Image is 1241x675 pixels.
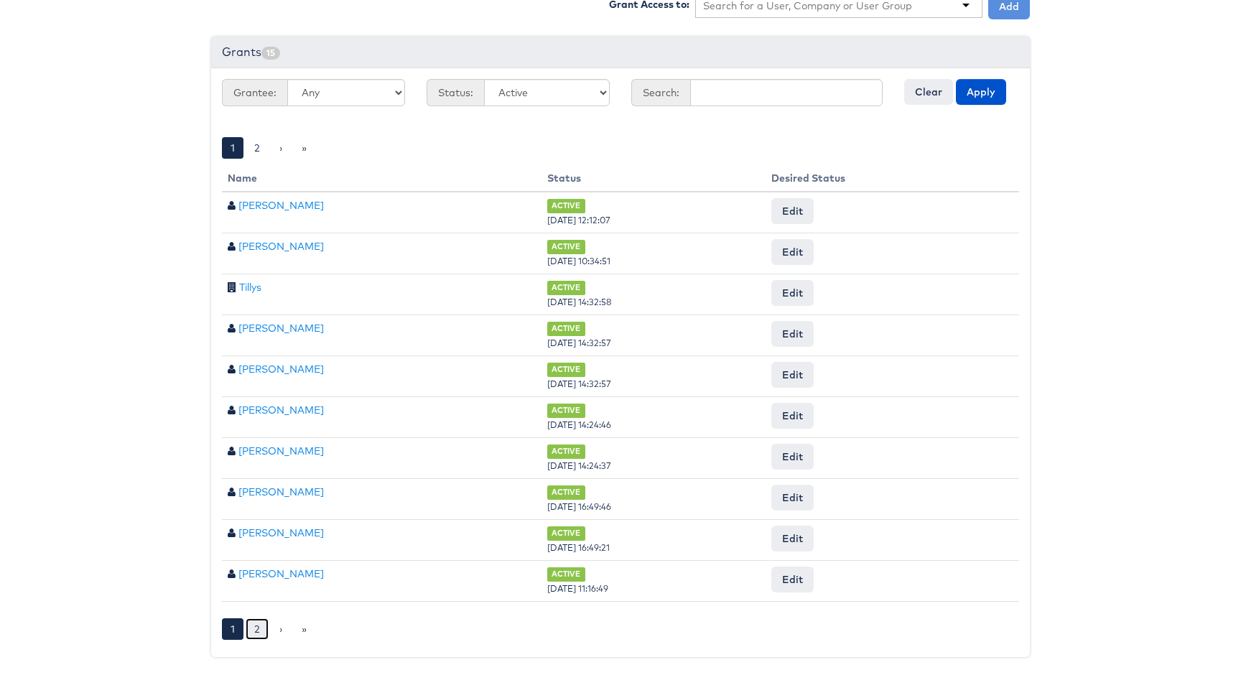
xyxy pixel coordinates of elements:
button: Edit [771,485,814,511]
span: User [228,487,236,497]
a: [PERSON_NAME] [238,199,324,212]
span: 15 [261,47,280,60]
span: User [228,569,236,579]
span: User [228,200,236,210]
span: [DATE] 12:12:07 [547,215,610,225]
button: Edit [771,403,814,429]
a: › [271,618,291,640]
span: [DATE] 14:24:37 [547,460,611,471]
a: › [271,137,291,159]
span: ACTIVE [547,363,585,376]
a: [PERSON_NAME] [238,485,324,498]
span: [DATE] 14:32:58 [547,297,611,307]
button: Clear [904,79,953,105]
a: [PERSON_NAME] [238,322,324,335]
span: User [228,405,236,415]
span: Search: [631,79,690,106]
a: 2 [246,137,269,159]
span: User [228,364,236,374]
button: Edit [771,280,814,306]
span: [DATE] 14:24:46 [547,419,611,430]
a: [PERSON_NAME] [238,240,324,253]
span: [DATE] 14:32:57 [547,337,611,348]
a: [PERSON_NAME] [238,444,324,457]
button: Edit [771,526,814,551]
a: 1 [222,618,243,640]
div: Grants [211,37,1030,68]
th: Name [222,165,542,192]
button: Edit [771,362,814,388]
span: [DATE] 16:49:21 [547,542,610,553]
span: ACTIVE [547,199,585,213]
span: User [228,241,236,251]
span: Status: [427,79,484,106]
th: Status [542,165,766,192]
a: [PERSON_NAME] [238,363,324,376]
button: Edit [771,321,814,347]
span: User [228,528,236,538]
a: [PERSON_NAME] [238,567,324,580]
a: Tillys [239,281,261,294]
span: [DATE] 14:32:57 [547,378,611,389]
th: Desired Status [766,165,1019,192]
span: ACTIVE [547,526,585,540]
span: [DATE] 10:34:51 [547,256,610,266]
a: [PERSON_NAME] [238,404,324,416]
button: Edit [771,444,814,470]
button: Edit [771,567,814,592]
span: Company [228,282,236,292]
button: Apply [956,79,1006,105]
span: ACTIVE [547,444,585,458]
button: Edit [771,239,814,265]
span: ACTIVE [547,240,585,253]
a: 1 [222,137,243,159]
button: Edit [771,198,814,224]
span: [DATE] 16:49:46 [547,501,611,512]
span: [DATE] 11:16:49 [547,583,608,594]
span: ACTIVE [547,485,585,499]
span: ACTIVE [547,404,585,417]
span: ACTIVE [547,281,585,294]
a: [PERSON_NAME] [238,526,324,539]
span: User [228,446,236,456]
a: 2 [246,618,269,640]
span: ACTIVE [547,567,585,581]
a: » [293,137,315,159]
a: » [293,618,315,640]
span: User [228,323,236,333]
span: ACTIVE [547,322,585,335]
span: Grantee: [222,79,287,106]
